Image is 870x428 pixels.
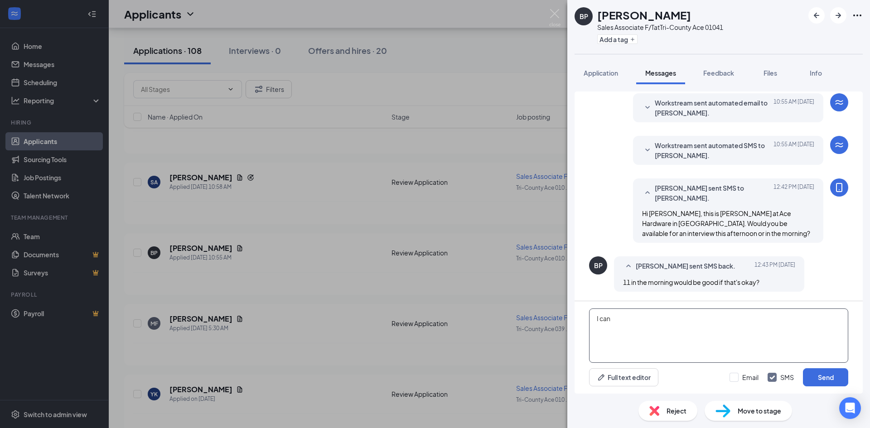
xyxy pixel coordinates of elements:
[642,188,653,198] svg: SmallChevronUp
[811,10,822,21] svg: ArrowLeftNew
[642,145,653,156] svg: SmallChevronDown
[642,102,653,113] svg: SmallChevronDown
[773,183,814,203] span: [DATE] 12:42 PM
[667,406,686,416] span: Reject
[623,278,759,286] span: 11 in the morning would be good if that's okay?
[803,368,848,386] button: Send
[589,308,848,363] textarea: I can
[645,69,676,77] span: Messages
[839,397,861,419] div: Open Intercom Messenger
[808,7,825,24] button: ArrowLeftNew
[584,69,618,77] span: Application
[810,69,822,77] span: Info
[594,261,603,270] div: BP
[833,10,844,21] svg: ArrowRight
[580,12,588,21] div: BP
[597,34,638,44] button: PlusAdd a tag
[834,182,845,193] svg: MobileSms
[764,69,777,77] span: Files
[773,140,814,160] span: [DATE] 10:55 AM
[623,261,634,272] svg: SmallChevronUp
[636,261,735,272] span: [PERSON_NAME] sent SMS back.
[597,7,691,23] h1: [PERSON_NAME]
[703,69,734,77] span: Feedback
[655,98,773,118] span: Workstream sent automated email to [PERSON_NAME].
[834,139,845,150] svg: WorkstreamLogo
[597,373,606,382] svg: Pen
[655,183,773,203] span: [PERSON_NAME] sent SMS to [PERSON_NAME].
[754,261,795,272] span: [DATE] 12:43 PM
[655,140,773,160] span: Workstream sent automated SMS to [PERSON_NAME].
[834,97,845,108] svg: WorkstreamLogo
[852,10,863,21] svg: Ellipses
[597,23,723,32] div: Sales Associate F/T at Tri-County Ace 01041
[773,98,814,118] span: [DATE] 10:55 AM
[830,7,846,24] button: ArrowRight
[589,368,658,386] button: Full text editorPen
[642,209,810,237] span: Hi [PERSON_NAME], this is [PERSON_NAME] at Ace Hardware in [GEOGRAPHIC_DATA]. Would you be availa...
[630,37,635,42] svg: Plus
[738,406,781,416] span: Move to stage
